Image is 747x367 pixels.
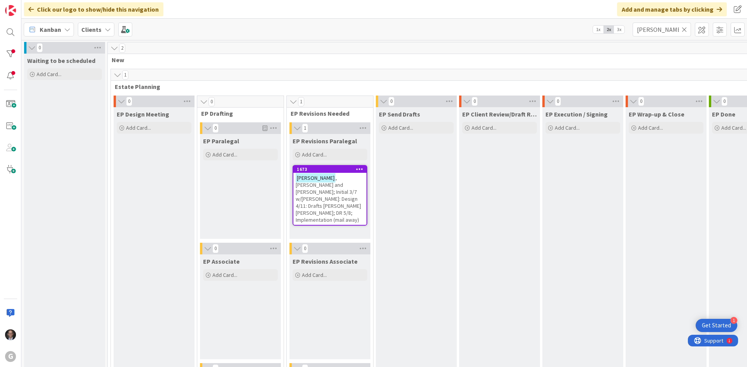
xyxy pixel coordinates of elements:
[302,123,308,133] span: 1
[555,124,580,131] span: Add Card...
[302,151,327,158] span: Add Card...
[5,351,16,362] div: G
[212,151,237,158] span: Add Card...
[633,23,691,37] input: Quick Filter...
[629,110,684,118] span: EP Wrap-up & Close
[37,71,61,78] span: Add Card...
[293,257,358,265] span: EP Revisions Associate
[201,110,274,117] span: EP Drafting
[388,97,395,106] span: 0
[37,43,43,52] span: 0
[712,110,735,118] span: EP Done
[545,110,608,118] span: EP Execution / Signing
[296,174,361,223] span: , [PERSON_NAME] and [PERSON_NAME]; Initial 3/7 w/[PERSON_NAME]: Design 4/11: Drafts [PERSON_NAME]...
[126,97,132,106] span: 0
[203,137,239,145] span: EP Paralegal
[5,329,16,340] img: JT
[593,26,603,33] span: 1x
[40,25,61,34] span: Kanban
[212,271,237,278] span: Add Card...
[472,97,478,106] span: 0
[27,57,95,64] span: Waiting to be scheduled
[614,26,624,33] span: 3x
[209,97,215,106] span: 0
[472,124,496,131] span: Add Card...
[302,271,327,278] span: Add Card...
[721,97,728,106] span: 0
[379,110,420,118] span: EP Send Drafts
[702,322,731,329] div: Get Started
[81,26,102,33] b: Clients
[16,1,35,10] span: Support
[293,165,367,226] a: 1673[PERSON_NAME], [PERSON_NAME] and [PERSON_NAME]; Initial 3/7 w/[PERSON_NAME]: Design 4/11: Dra...
[291,110,363,117] span: EP Revisions Needed
[730,317,737,324] div: 1
[302,244,308,253] span: 0
[212,244,219,253] span: 0
[297,167,366,172] div: 1673
[122,70,128,80] span: 1
[203,257,240,265] span: EP Associate
[40,3,42,9] div: 1
[126,124,151,131] span: Add Card...
[638,97,644,106] span: 0
[696,319,737,332] div: Open Get Started checklist, remaining modules: 1
[617,2,727,16] div: Add and manage tabs by clicking
[462,110,537,118] span: EP Client Review/Draft Review Meeting
[603,26,614,33] span: 2x
[293,166,366,173] div: 1673
[119,43,125,53] span: 2
[24,2,163,16] div: Click our logo to show/hide this navigation
[117,110,169,118] span: EP Design Meeting
[721,124,746,131] span: Add Card...
[388,124,413,131] span: Add Card...
[5,5,16,16] img: Visit kanbanzone.com
[296,173,335,182] mark: [PERSON_NAME]
[212,123,219,133] span: 0
[298,97,304,106] span: 1
[293,137,357,145] span: EP Revisions Paralegal
[638,124,663,131] span: Add Card...
[293,166,366,225] div: 1673[PERSON_NAME], [PERSON_NAME] and [PERSON_NAME]; Initial 3/7 w/[PERSON_NAME]: Design 4/11: Dra...
[555,97,561,106] span: 0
